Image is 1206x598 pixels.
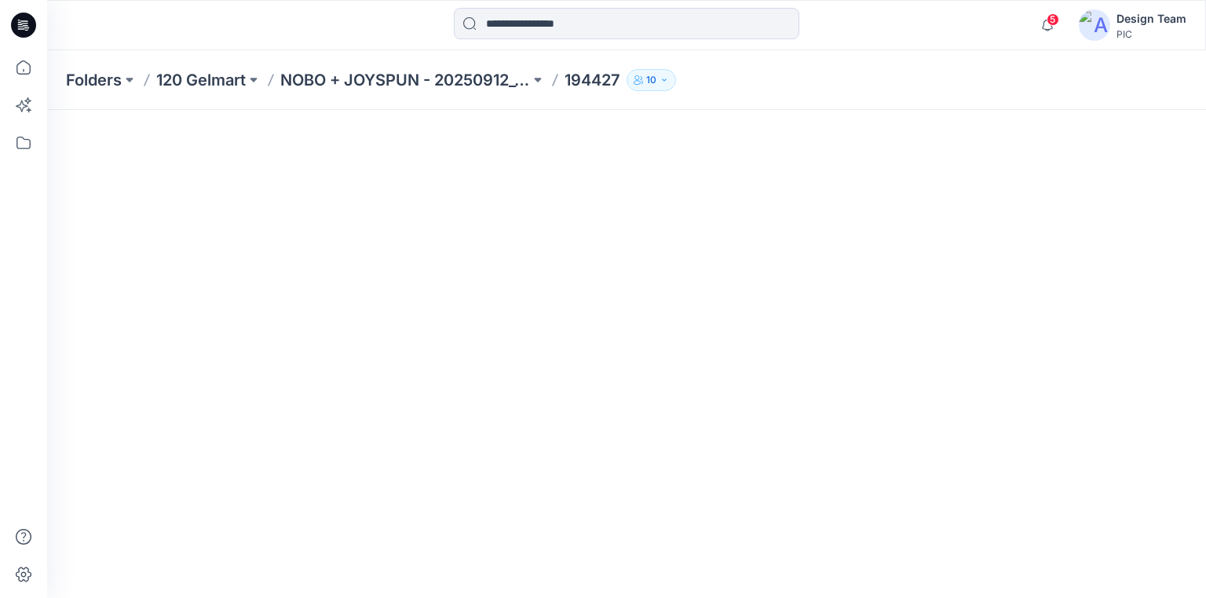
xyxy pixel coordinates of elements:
button: 10 [627,69,676,91]
p: 10 [646,71,656,89]
p: 194427 [565,69,620,91]
img: avatar [1079,9,1110,41]
a: 120 Gelmart [156,69,246,91]
div: PIC [1116,28,1186,40]
a: NOBO + JOYSPUN - 20250912_120_GC [280,69,530,91]
iframe: edit-style [47,110,1206,598]
a: Folders [66,69,122,91]
span: 5 [1047,13,1059,26]
div: Design Team [1116,9,1186,28]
